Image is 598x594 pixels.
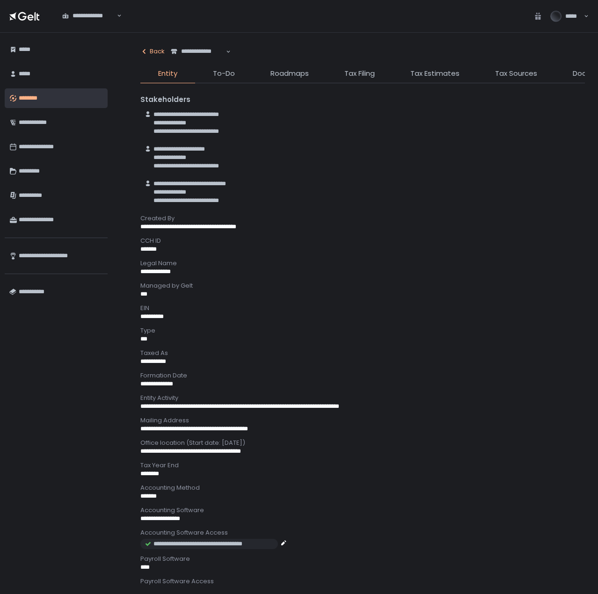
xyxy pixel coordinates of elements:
[140,577,585,586] div: Payroll Software Access
[165,42,231,61] div: Search for option
[495,68,537,79] span: Tax Sources
[140,304,585,312] div: EIN
[140,506,585,514] div: Accounting Software
[140,484,585,492] div: Accounting Method
[270,68,309,79] span: Roadmaps
[213,68,235,79] span: To-Do
[344,68,375,79] span: Tax Filing
[410,68,459,79] span: Tax Estimates
[140,214,585,223] div: Created By
[62,20,116,29] input: Search for option
[140,461,585,470] div: Tax Year End
[140,237,585,245] div: CCH ID
[140,349,585,357] div: Taxed As
[140,371,585,380] div: Formation Date
[140,439,585,447] div: Office location (Start date: [DATE])
[140,259,585,268] div: Legal Name
[140,555,585,563] div: Payroll Software
[140,326,585,335] div: Type
[140,394,585,402] div: Entity Activity
[140,47,165,56] div: Back
[140,282,585,290] div: Managed by Gelt
[140,42,165,61] button: Back
[158,68,177,79] span: Entity
[171,56,225,65] input: Search for option
[140,529,585,537] div: Accounting Software Access
[140,94,585,105] div: Stakeholders
[140,416,585,425] div: Mailing Address
[56,7,122,26] div: Search for option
